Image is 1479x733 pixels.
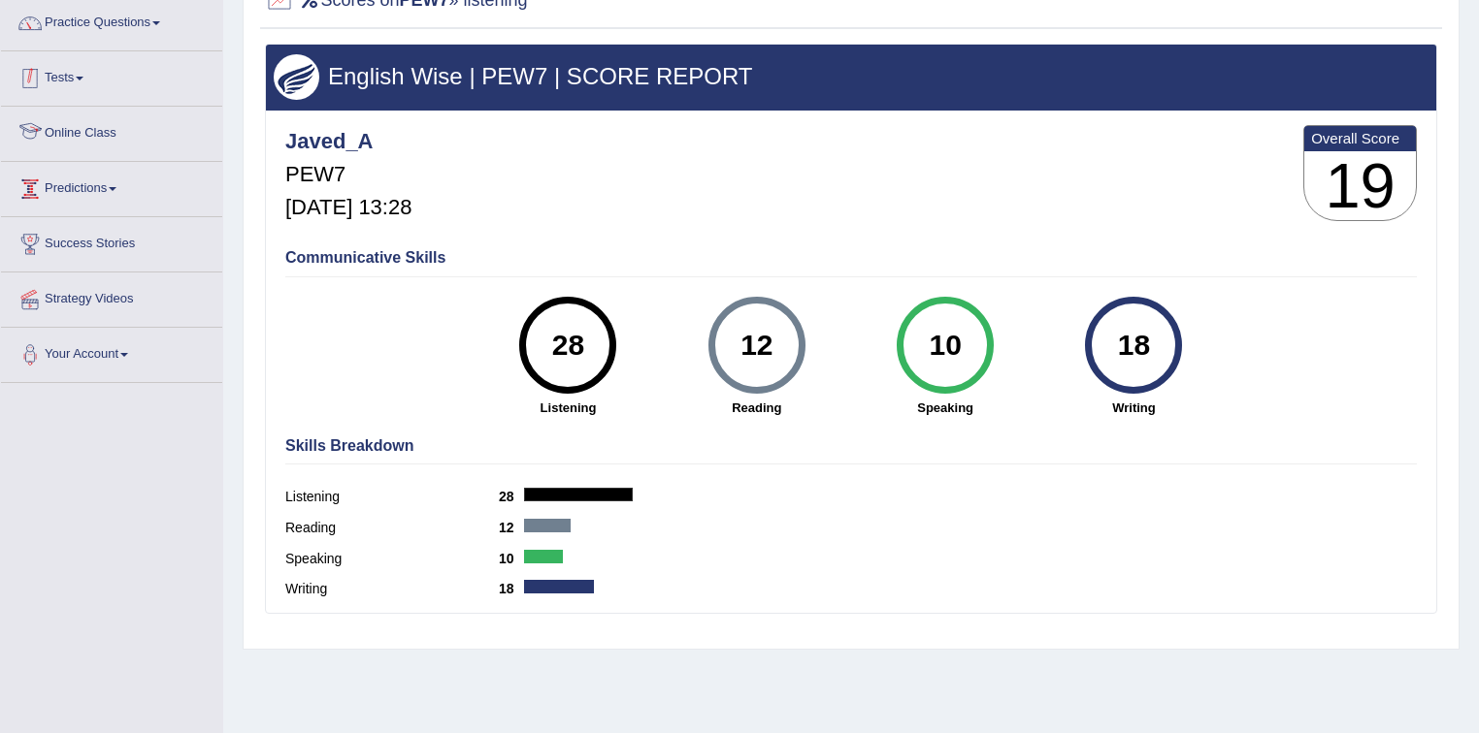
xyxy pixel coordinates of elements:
b: 28 [499,489,524,504]
label: Reading [285,518,499,538]
label: Writing [285,579,499,599]
strong: Listening [483,398,652,417]
strong: Reading [673,398,841,417]
div: 12 [721,304,792,386]
a: Online Class [1,107,222,155]
h5: [DATE] 13:28 [285,196,411,219]
h5: PEW7 [285,163,411,186]
a: Predictions [1,162,222,210]
a: Your Account [1,328,222,376]
b: Overall Score [1311,130,1409,146]
h3: English Wise | PEW7 | SCORE REPORT [274,64,1429,89]
label: Listening [285,487,499,507]
div: 28 [533,304,604,386]
h3: 19 [1304,151,1416,221]
a: Success Stories [1,217,222,266]
img: wings.png [274,54,319,100]
a: Strategy Videos [1,272,222,321]
h4: Skills Breakdown [285,437,1417,455]
div: 18 [1099,304,1169,386]
h4: Javed_A [285,130,411,153]
b: 12 [499,520,524,535]
b: 18 [499,581,524,596]
b: 10 [499,551,524,566]
div: 10 [909,304,980,386]
h4: Communicative Skills [285,249,1417,267]
strong: Writing [1049,398,1218,417]
strong: Speaking [861,398,1030,417]
a: Tests [1,51,222,100]
label: Speaking [285,549,499,569]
